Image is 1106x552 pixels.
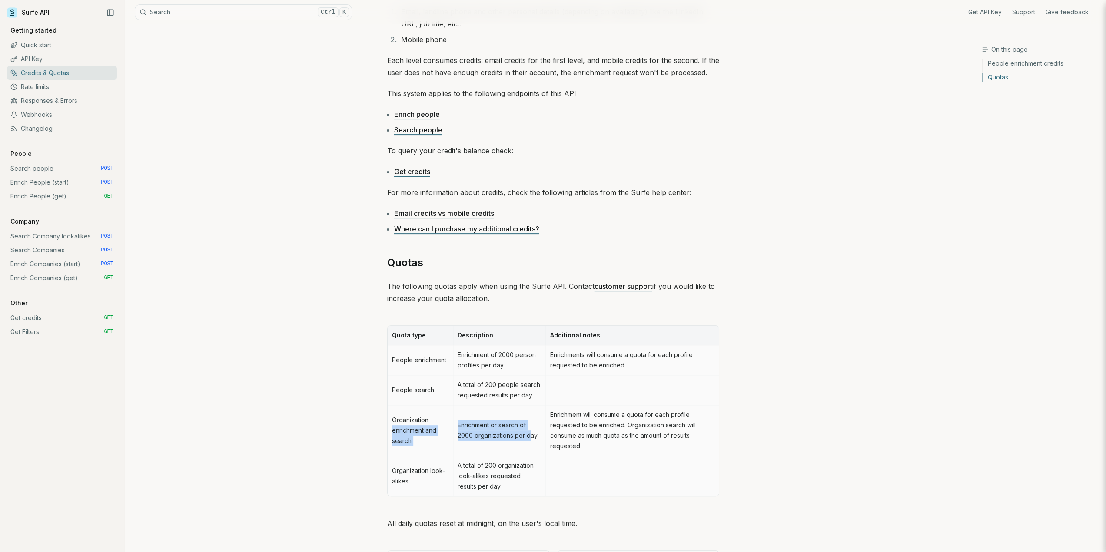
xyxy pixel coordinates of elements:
button: Collapse Sidebar [104,6,117,19]
a: Enrich People (start) POST [7,175,117,189]
p: The following quotas apply when using the Surfe API. Contact if you would like to increase your q... [387,280,719,304]
p: For more information about credits, check the following articles from the Surfe help center: [387,186,719,198]
span: GET [104,314,113,321]
td: Enrichments will consume a quota for each profile requested to be enriched [545,345,718,375]
p: Getting started [7,26,60,35]
kbd: Ctrl [318,7,339,17]
span: POST [101,247,113,254]
span: POST [101,261,113,268]
a: Get credits [394,167,430,176]
a: Search Company lookalikes POST [7,229,117,243]
a: Enrich Companies (get) GET [7,271,117,285]
a: Support [1012,8,1035,17]
a: Quotas [983,70,1099,82]
a: API Key [7,52,117,66]
a: Search Companies POST [7,243,117,257]
a: Email credits vs mobile credits [394,209,494,218]
td: A total of 200 people search requested results per day [453,375,545,405]
td: People enrichment [388,345,453,375]
li: Mobile phone [399,33,719,46]
a: Rate limits [7,80,117,94]
a: Enrich people [394,110,440,119]
a: Changelog [7,122,117,136]
p: To query your credit's balance check: [387,145,719,157]
p: Company [7,217,43,226]
td: Organization enrichment and search [388,405,453,456]
a: Quick start [7,38,117,52]
a: Get Filters GET [7,325,117,339]
a: Search people POST [7,162,117,175]
th: Quota type [388,326,453,345]
th: Description [453,326,545,345]
kbd: K [339,7,349,17]
td: People search [388,375,453,405]
td: Enrichment or search of 2000 organizations per day [453,405,545,456]
p: Each level consumes credits: email credits for the first level, and mobile credits for the second... [387,54,719,79]
td: Enrichment of 2000 person profiles per day [453,345,545,375]
a: customer support [595,282,652,291]
span: GET [104,193,113,200]
a: People enrichment credits [983,59,1099,70]
a: Credits & Quotas [7,66,117,80]
td: Organization look-alikes [388,456,453,496]
a: Enrich People (get) GET [7,189,117,203]
td: Enrichment will consume a quota for each profile requested to be enriched. Organization search wi... [545,405,718,456]
td: A total of 200 organization look-alikes requested results per day [453,456,545,496]
button: SearchCtrlK [135,4,352,20]
p: This system applies to the following endpoints of this API [387,87,719,99]
p: People [7,149,35,158]
a: Get API Key [968,8,1002,17]
span: GET [104,274,113,281]
a: Where can I purchase my additional credits? [394,225,539,233]
span: POST [101,165,113,172]
span: POST [101,233,113,240]
h3: On this page [982,45,1099,54]
a: Give feedback [1046,8,1089,17]
a: Get credits GET [7,311,117,325]
span: POST [101,179,113,186]
th: Additional notes [545,326,718,345]
a: Surfe API [7,6,50,19]
a: Quotas [387,256,423,270]
a: Enrich Companies (start) POST [7,257,117,271]
a: Search people [394,126,442,134]
p: Other [7,299,31,307]
a: Responses & Errors [7,94,117,108]
a: Webhooks [7,108,117,122]
p: All daily quotas reset at midnight, on the user's local time. [387,517,719,529]
span: GET [104,328,113,335]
